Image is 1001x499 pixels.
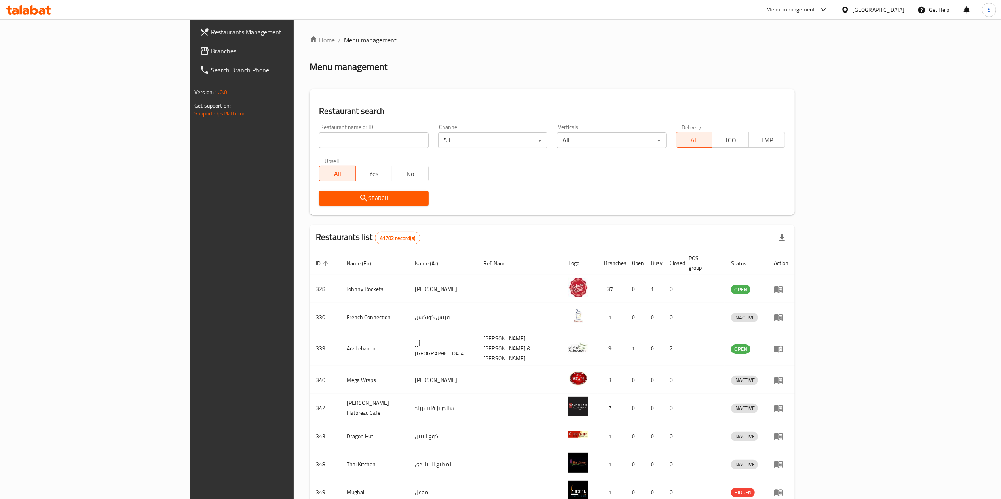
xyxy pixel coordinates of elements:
td: 0 [625,275,644,303]
span: Get support on: [194,100,231,111]
span: All [680,134,710,146]
button: No [392,166,429,181]
span: Restaurants Management [211,27,351,37]
div: Menu [774,375,788,385]
td: 0 [644,366,663,394]
input: Search for restaurant name or ID.. [319,132,428,148]
span: Name (En) [347,259,382,268]
div: INACTIVE [731,460,758,469]
a: Restaurants Management [194,23,357,42]
td: 2 [663,331,682,366]
span: Ref. Name [484,259,518,268]
td: 1 [644,275,663,303]
span: INACTIVE [731,313,758,322]
span: INACTIVE [731,376,758,385]
td: 0 [663,394,682,422]
span: OPEN [731,285,750,294]
button: TGO [712,132,749,148]
a: Search Branch Phone [194,60,357,79]
td: 1 [625,331,644,366]
span: No [395,168,425,180]
td: 0 [663,422,682,450]
label: Upsell [325,158,339,163]
img: Johnny Rockets [568,278,588,297]
td: 0 [663,366,682,394]
img: Mega Wraps [568,369,588,388]
div: INACTIVE [731,376,758,385]
div: INACTIVE [731,432,758,441]
td: 0 [625,450,644,478]
td: Arz Lebanon [340,331,408,366]
img: Dragon Hut [568,425,588,444]
span: ID [316,259,331,268]
td: 0 [625,422,644,450]
button: All [676,132,713,148]
span: All [323,168,353,180]
td: 0 [644,394,663,422]
span: Status [731,259,757,268]
div: Menu [774,284,788,294]
td: 0 [625,303,644,331]
td: 9 [598,331,625,366]
td: سانديلاز فلات براد [408,394,477,422]
button: Yes [355,166,392,181]
div: Menu-management [767,5,815,15]
td: 0 [625,394,644,422]
th: Logo [562,251,598,275]
th: Open [625,251,644,275]
span: Yes [359,168,389,180]
td: 0 [663,450,682,478]
td: المطبخ التايلندى [408,450,477,478]
td: 0 [625,366,644,394]
div: Menu [774,312,788,322]
div: Export file [773,229,792,248]
span: TMP [752,134,782,146]
span: OPEN [731,344,750,353]
span: INACTIVE [731,460,758,469]
span: Menu management [344,35,397,45]
td: 0 [644,422,663,450]
td: 1 [598,422,625,450]
td: 1 [598,303,625,331]
span: Search [325,193,422,203]
th: Closed [663,251,682,275]
div: All [438,132,547,148]
div: Menu [774,431,788,441]
a: Support.OpsPlatform [194,108,245,119]
img: Sandella's Flatbread Cafe [568,397,588,416]
span: POS group [689,253,715,272]
img: French Connection [568,306,588,325]
label: Delivery [682,124,701,130]
button: All [319,166,356,181]
td: 1 [598,450,625,478]
span: HIDDEN [731,488,755,497]
td: 3 [598,366,625,394]
span: INACTIVE [731,432,758,441]
span: TGO [716,134,746,146]
span: INACTIVE [731,404,758,413]
h2: Restaurant search [319,105,785,117]
th: Busy [644,251,663,275]
div: Menu [774,403,788,413]
th: Branches [598,251,625,275]
td: [PERSON_NAME],[PERSON_NAME] & [PERSON_NAME] [477,331,562,366]
td: 0 [663,275,682,303]
td: [PERSON_NAME] [408,275,477,303]
button: TMP [748,132,785,148]
span: Name (Ar) [415,259,448,268]
td: [PERSON_NAME] Flatbread Cafe [340,394,408,422]
div: Total records count [375,232,420,244]
span: 41702 record(s) [375,234,420,242]
h2: Restaurants list [316,231,420,244]
span: Version: [194,87,214,97]
td: أرز [GEOGRAPHIC_DATA] [408,331,477,366]
button: Search [319,191,428,206]
img: Thai Kitchen [568,453,588,473]
nav: breadcrumb [310,35,795,45]
td: 37 [598,275,625,303]
td: Dragon Hut [340,422,408,450]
